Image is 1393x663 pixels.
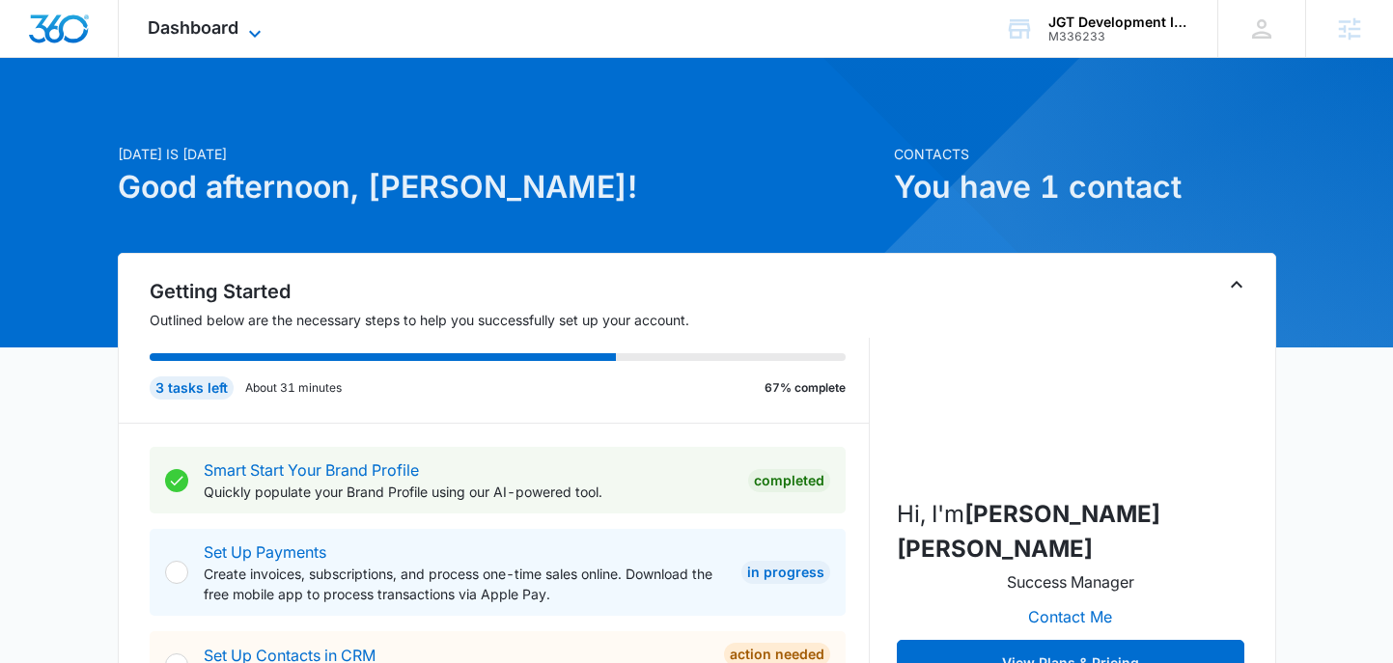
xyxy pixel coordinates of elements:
[204,482,733,502] p: Quickly populate your Brand Profile using our AI-powered tool.
[192,112,208,127] img: tab_keywords_by_traffic_grey.svg
[52,112,68,127] img: tab_domain_overview_orange.svg
[897,497,1244,566] p: Hi, I'm
[150,277,870,306] h2: Getting Started
[1007,570,1134,594] p: Success Manager
[73,114,173,126] div: Domain Overview
[118,164,882,210] h1: Good afternoon, [PERSON_NAME]!
[150,310,870,330] p: Outlined below are the necessary steps to help you successfully set up your account.
[894,144,1276,164] p: Contacts
[1225,273,1248,296] button: Toggle Collapse
[213,114,325,126] div: Keywords by Traffic
[50,50,212,66] div: Domain: [DOMAIN_NAME]
[245,379,342,397] p: About 31 minutes
[1009,594,1131,640] button: Contact Me
[204,460,419,480] a: Smart Start Your Brand Profile
[204,542,326,562] a: Set Up Payments
[897,500,1160,563] strong: [PERSON_NAME] [PERSON_NAME]
[1048,30,1189,43] div: account id
[894,164,1276,210] h1: You have 1 contact
[974,289,1167,482] img: McKenna Mueller
[118,144,882,164] p: [DATE] is [DATE]
[54,31,95,46] div: v 4.0.25
[748,469,830,492] div: Completed
[31,50,46,66] img: website_grey.svg
[204,564,726,604] p: Create invoices, subscriptions, and process one-time sales online. Download the free mobile app t...
[148,17,238,38] span: Dashboard
[741,561,830,584] div: In Progress
[150,376,234,400] div: 3 tasks left
[765,379,846,397] p: 67% complete
[1048,14,1189,30] div: account name
[31,31,46,46] img: logo_orange.svg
